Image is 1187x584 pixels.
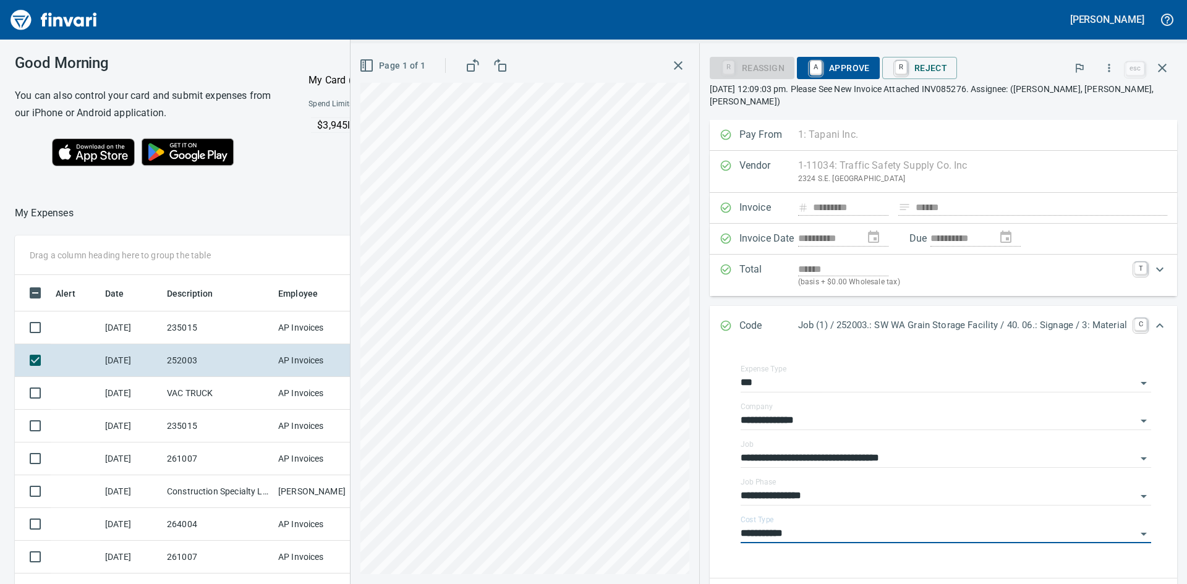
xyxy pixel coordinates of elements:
h6: You can also control your card and submit expenses from our iPhone or Android application. [15,87,278,122]
span: Employee [278,286,318,301]
button: Page 1 of 1 [357,54,430,77]
td: Construction Specialty Longview [GEOGRAPHIC_DATA] [162,475,273,508]
label: Job [741,441,754,448]
img: Get it on Google Play [135,132,241,172]
td: AP Invoices [273,541,366,573]
button: RReject [882,57,957,79]
td: AP Invoices [273,410,366,442]
p: (basis + $0.00 Wholesale tax) [798,276,1127,289]
td: [DATE] [100,541,162,573]
td: 235015 [162,311,273,344]
h3: Good Morning [15,54,278,72]
button: Open [1135,488,1152,505]
td: [DATE] [100,508,162,541]
label: Company [741,403,773,410]
span: Alert [56,286,75,301]
span: Alert [56,286,91,301]
img: Download on the App Store [52,138,135,166]
p: Code [739,318,798,334]
td: AP Invoices [273,311,366,344]
td: [DATE] [100,377,162,410]
div: Reassign [710,62,794,72]
button: Flag [1066,54,1093,82]
img: Finvari [7,5,100,35]
td: [DATE] [100,311,162,344]
button: More [1096,54,1123,82]
p: Total [739,262,798,289]
label: Cost Type [741,516,774,523]
span: Spend Limits [308,98,460,111]
button: [PERSON_NAME] [1067,10,1147,29]
td: [DATE] [100,410,162,442]
span: Close invoice [1123,53,1177,83]
button: AApprove [797,57,880,79]
p: My Card (···0995) [308,73,401,88]
div: Expand [710,255,1177,296]
p: [DATE] 12:09:03 pm. Please See New Invoice Attached INV085276. Assignee: ([PERSON_NAME], [PERSON_... [710,83,1177,108]
span: Date [105,286,140,301]
button: Open [1135,412,1152,430]
td: 261007 [162,541,273,573]
span: Employee [278,286,334,301]
td: [DATE] [100,442,162,475]
td: AP Invoices [273,442,366,475]
td: AP Invoices [273,508,366,541]
button: Open [1135,450,1152,467]
td: 235015 [162,410,273,442]
p: Job (1) / 252003.: SW WA Grain Storage Facility / 40. 06.: Signage / 3: Material [798,318,1127,332]
div: Expand [710,306,1177,347]
span: Reject [892,57,947,78]
h5: [PERSON_NAME] [1070,13,1144,26]
a: esc [1126,62,1144,75]
p: $3,945 left this month [317,118,568,133]
p: Online allowed [299,133,569,145]
span: Page 1 of 1 [362,58,425,74]
td: [DATE] [100,344,162,377]
button: Open [1135,525,1152,543]
a: A [810,61,822,74]
td: 264004 [162,508,273,541]
label: Expense Type [741,365,786,373]
td: AP Invoices [273,344,366,377]
span: Description [167,286,229,301]
label: Job Phase [741,478,776,486]
a: R [895,61,907,74]
button: Open [1135,375,1152,392]
td: [PERSON_NAME] [273,475,366,508]
td: 252003 [162,344,273,377]
td: 261007 [162,442,273,475]
a: C [1134,318,1147,331]
a: T [1134,262,1147,274]
td: AP Invoices [273,377,366,410]
span: Date [105,286,124,301]
span: Description [167,286,213,301]
nav: breadcrumb [15,206,74,221]
td: [DATE] [100,475,162,508]
td: VAC TRUCK [162,377,273,410]
p: My Expenses [15,206,74,221]
span: Approve [807,57,870,78]
p: Drag a column heading here to group the table [30,249,211,261]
